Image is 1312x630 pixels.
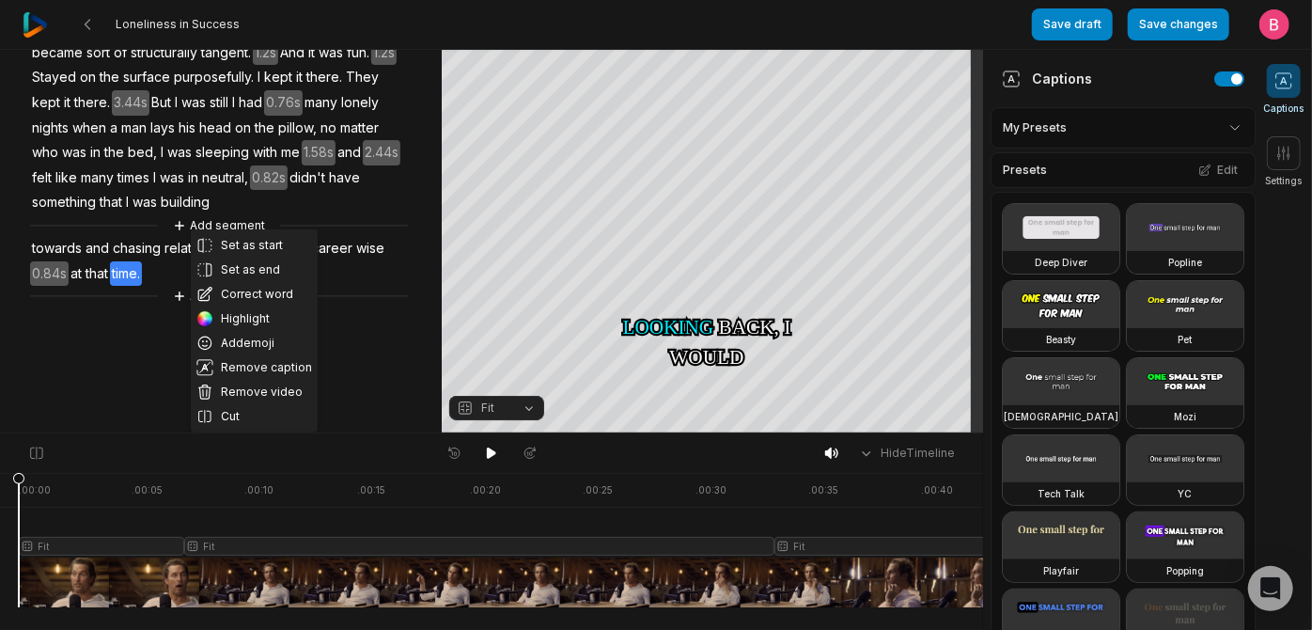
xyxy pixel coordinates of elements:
[1179,486,1193,501] h3: YC
[363,140,400,165] span: 2.44s
[319,116,338,141] span: no
[191,355,318,380] button: Remove caption
[1179,332,1193,347] h3: Pet
[169,286,269,307] button: Add segment
[30,140,60,165] span: who
[54,165,79,191] span: like
[191,282,318,307] button: Correct word
[84,261,110,287] span: that
[121,65,172,90] span: surface
[1004,409,1118,424] h3: [DEMOGRAPHIC_DATA]
[233,116,253,141] span: on
[191,331,318,355] button: Addemoji
[30,116,70,141] span: nights
[30,165,54,191] span: felt
[317,40,345,66] span: was
[158,165,186,191] span: was
[129,40,199,66] span: structurally
[30,90,62,116] span: kept
[186,165,200,191] span: in
[84,236,111,261] span: and
[194,140,251,165] span: sleeping
[1038,486,1085,501] h3: Tech Talk
[191,258,318,282] button: Set as end
[116,17,240,32] span: Loneliness in Success
[1035,255,1087,270] h3: Deep Diver
[253,116,276,141] span: the
[294,65,305,90] span: it
[191,380,318,404] button: Remove video
[200,165,250,191] span: neutral,
[481,400,494,417] span: Fit
[148,116,177,141] span: lays
[449,396,544,420] button: Fit
[309,236,354,261] span: career
[256,65,262,90] span: I
[199,40,253,66] span: tangent.
[197,116,233,141] span: head
[1248,566,1293,611] div: Open Intercom Messenger
[339,90,381,116] span: lonely
[852,439,961,467] button: HideTimeline
[30,190,98,215] span: something
[62,90,72,116] span: it
[112,40,129,66] span: of
[327,165,362,191] span: have
[98,190,124,215] span: that
[112,90,149,116] span: 3.44s
[208,90,230,116] span: still
[302,140,336,165] span: 1.58s
[149,90,173,116] span: But
[124,190,131,215] span: I
[1046,332,1076,347] h3: Beasty
[116,165,151,191] span: times
[344,65,381,90] span: They
[159,140,165,165] span: I
[165,140,194,165] span: was
[159,190,211,215] span: building
[98,65,121,90] span: the
[172,65,256,90] span: purposefully.
[251,140,279,165] span: with
[79,165,116,191] span: many
[276,116,319,141] span: pillow,
[1168,255,1202,270] h3: Popline
[991,107,1256,149] div: My Presets
[88,140,102,165] span: in
[102,140,126,165] span: the
[1043,563,1079,578] h3: Playfair
[131,190,159,215] span: was
[30,40,85,66] span: became
[70,116,108,141] span: when
[1166,563,1204,578] h3: Popping
[262,65,294,90] span: kept
[336,140,363,165] span: and
[23,12,48,38] img: reap
[1264,64,1304,116] button: Captions
[279,140,302,165] span: me
[253,40,278,66] span: 1.2s
[1264,102,1304,116] span: Captions
[1193,158,1243,182] button: Edit
[169,215,269,236] button: Add segment
[345,40,371,66] span: fun.
[1174,409,1196,424] h3: Mozi
[126,140,159,165] span: bed,
[230,90,237,116] span: I
[264,90,303,116] span: 0.76s
[278,40,306,66] span: And
[111,236,163,261] span: chasing
[288,165,327,191] span: didn't
[1128,8,1229,40] button: Save changes
[110,261,142,287] span: time.
[1002,69,1092,88] div: Captions
[1032,8,1113,40] button: Save draft
[180,90,208,116] span: was
[69,261,84,287] span: at
[78,65,98,90] span: on
[85,40,112,66] span: sort
[191,233,318,258] button: Set as start
[30,236,84,261] span: towards
[30,261,69,287] span: 0.84s
[60,140,88,165] span: was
